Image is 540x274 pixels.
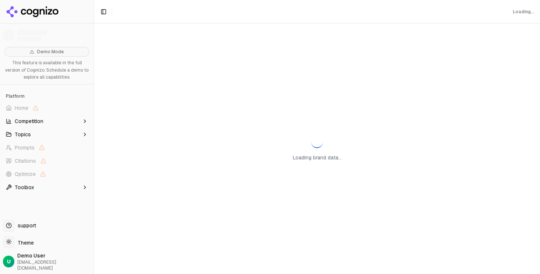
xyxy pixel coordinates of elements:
span: Demo User [17,252,91,259]
p: This feature is available in the full version of Cognizo. Schedule a demo to explore all capabili... [4,60,89,81]
span: Home [15,104,28,112]
button: Topics [3,129,91,140]
span: Citations [15,157,36,165]
span: U [7,258,11,265]
div: Loading... [513,9,534,15]
span: Theme [15,239,34,246]
span: Topics [15,131,31,138]
span: Toolbox [15,184,34,191]
button: Competition [3,115,91,127]
span: [EMAIL_ADDRESS][DOMAIN_NAME] [17,259,91,271]
div: Platform [3,90,91,102]
button: Toolbox [3,181,91,193]
p: Loading brand data... [293,154,342,161]
span: Competition [15,118,43,125]
span: Demo Mode [37,49,64,55]
span: Prompts [15,144,35,151]
span: Optimize [15,170,36,178]
span: support [15,222,36,229]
